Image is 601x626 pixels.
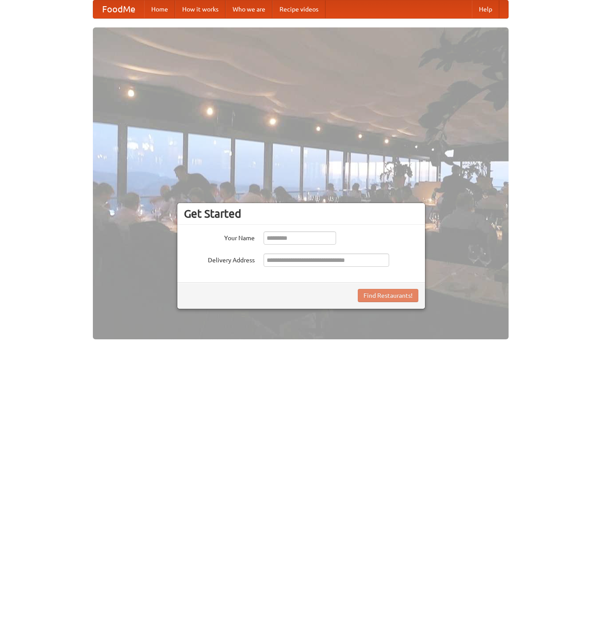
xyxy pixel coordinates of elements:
[144,0,175,18] a: Home
[358,289,418,302] button: Find Restaurants!
[175,0,226,18] a: How it works
[226,0,272,18] a: Who we are
[272,0,325,18] a: Recipe videos
[184,253,255,265] label: Delivery Address
[93,0,144,18] a: FoodMe
[184,207,418,220] h3: Get Started
[472,0,499,18] a: Help
[184,231,255,242] label: Your Name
